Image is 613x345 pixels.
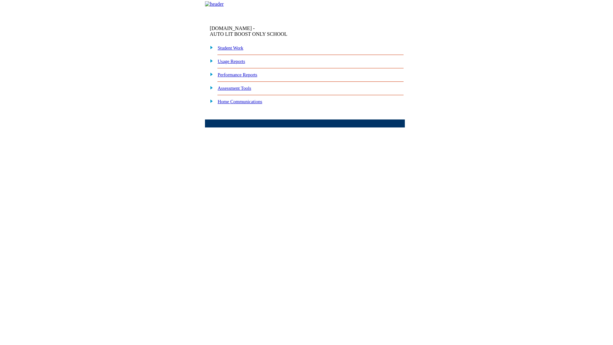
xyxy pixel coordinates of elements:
[207,58,213,64] img: plus.gif
[218,99,262,104] a: Home Communications
[218,72,257,77] a: Performance Reports
[207,98,213,104] img: plus.gif
[207,44,213,50] img: plus.gif
[207,85,213,90] img: plus.gif
[207,71,213,77] img: plus.gif
[205,1,224,7] img: header
[218,45,243,50] a: Student Work
[218,86,251,91] a: Assessment Tools
[210,31,287,37] nobr: AUTO LIT BOOST ONLY SCHOOL
[210,26,327,37] td: [DOMAIN_NAME] -
[218,59,245,64] a: Usage Reports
